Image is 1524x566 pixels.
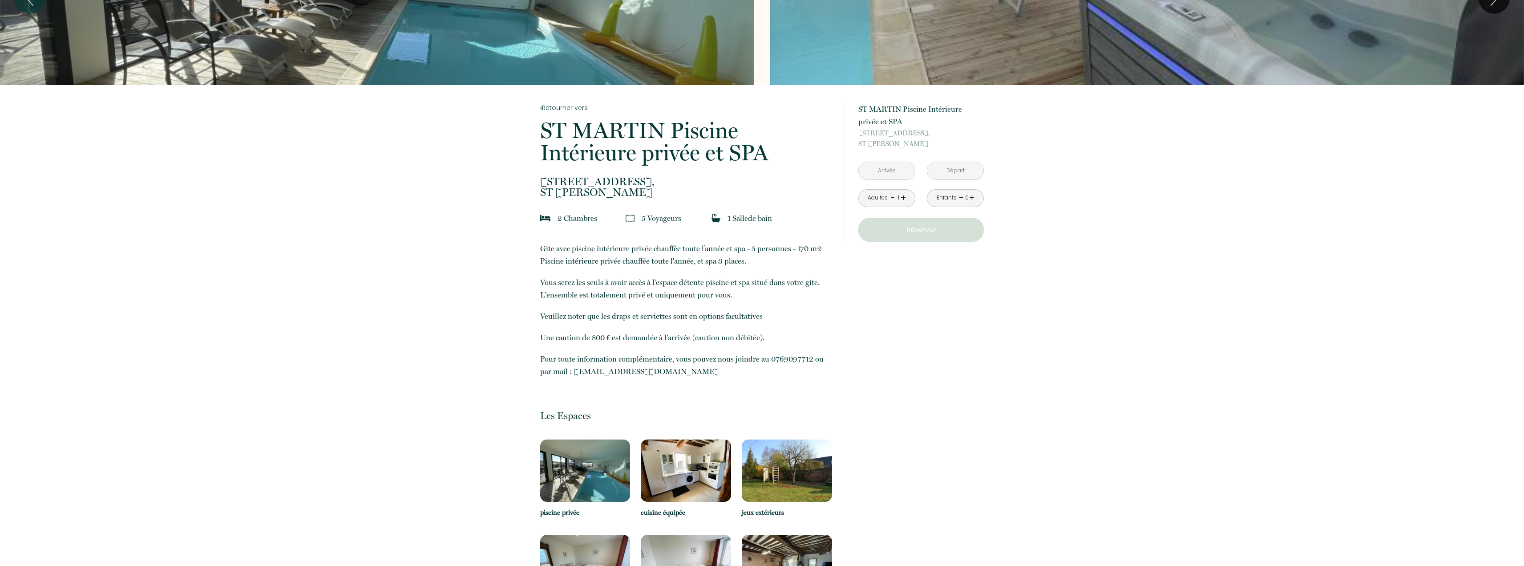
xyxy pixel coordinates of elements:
[965,194,969,202] div: 0
[742,507,832,518] p: jeux extérieurs
[540,410,832,422] p: Les Espaces
[858,218,984,242] button: Réserver
[859,162,915,179] input: Arrivée
[742,440,832,502] img: 17517255774377.JPG
[540,176,832,198] p: ST [PERSON_NAME]
[937,194,957,202] div: Enfants
[558,212,597,224] p: 2 Chambre
[540,331,832,344] p: Une caution de 800 € est demandée à l'arrivée (caution non débitée).
[540,242,832,267] p: Gite avec piscine intérieure privée chauffée toute l’année et spa - 5 personnes - 170 m2 Piscine ...
[927,162,983,179] input: Départ
[642,212,681,224] p: 5 Voyageur
[890,191,895,205] a: -
[959,191,964,205] a: -
[540,507,631,518] p: piscine privée
[540,310,832,322] p: Veuillez noter que les draps et serviettes sont en options facultatives
[540,176,832,187] span: [STREET_ADDRESS],
[641,507,731,518] p: cuisine équipée
[540,103,832,113] a: Retourner vers
[868,194,888,202] div: Adultes
[858,103,984,128] p: ST MARTIN Piscine Intérieure privée et SPA
[858,128,984,138] span: [STREET_ADDRESS],
[969,191,974,205] a: +
[594,214,597,223] span: s
[901,191,906,205] a: +
[896,194,901,202] div: 1
[861,224,981,235] p: Réserver
[540,440,631,502] img: 17498259248926.jpg
[540,353,832,378] p: Pour toute information complémentaire, vous pouvez nous joindre au 0769097712 ou par mail : [EMAI...
[540,276,832,301] p: Vous serez les seuls à avoir accès à l'espace détente piscine et spa situé dans votre gite. L'ens...
[858,128,984,149] p: ST [PERSON_NAME]
[728,212,772,224] p: 1 Salle de bain
[626,214,635,223] img: guests
[641,440,731,502] img: 17517255505695.jpg
[540,119,832,164] p: ST MARTIN Piscine Intérieure privée et SPA
[678,214,681,223] span: s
